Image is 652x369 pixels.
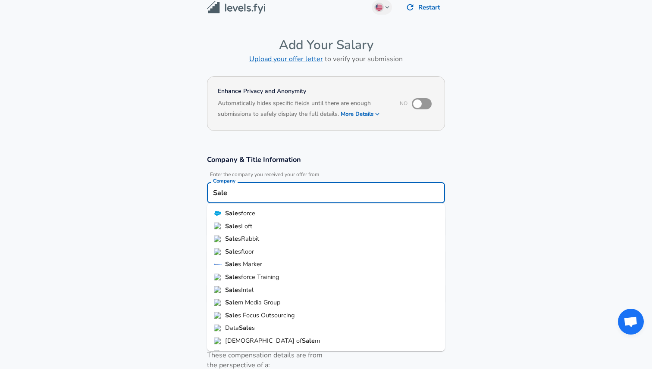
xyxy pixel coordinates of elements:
[225,285,238,294] strong: Sale
[341,108,380,120] button: More Details
[214,264,222,265] img: 8IozHk4.png
[238,209,255,217] span: sforce
[214,248,222,255] img: salesfloor.net
[238,273,279,281] span: sforce Training
[218,87,388,96] h4: Enhance Privacy and Anonymity
[400,100,407,107] span: No
[302,336,315,345] strong: Sale
[207,53,445,65] h6: to verify your submission
[213,178,235,183] label: Company
[225,298,238,307] strong: Sale
[207,171,445,178] span: Enter the company you received your offer from
[207,1,265,14] img: Levels.fyi
[214,209,222,217] img: salesforcelogo.png
[218,99,388,120] h6: Automatically hides specific fields until there are enough submissions to safely display the full...
[214,312,222,319] img: salesfocusinc.com
[225,209,238,217] strong: Sale
[249,54,323,64] a: Upload your offer letter
[225,273,238,281] strong: Sale
[238,285,254,294] span: sIntel
[238,247,254,255] span: sfloor
[273,349,295,357] span: s Group
[618,309,644,335] div: Open chat
[238,221,252,230] span: sLoft
[207,155,445,164] h3: Company & Title Information
[260,349,273,357] strong: Sale
[214,236,222,242] img: salesrabbit.com
[252,323,255,332] span: s
[238,298,280,307] span: m Media Group
[225,323,239,332] span: Data
[214,223,222,229] img: salesloft.com
[239,323,252,332] strong: Sale
[225,310,238,319] strong: Sale
[238,310,295,319] span: s Focus Outsourcing
[214,337,222,344] img: ugmsalem.org
[207,37,445,53] h4: Add Your Salary
[225,260,238,268] strong: Sale
[211,186,441,199] input: Google
[225,336,302,345] span: [DEMOGRAPHIC_DATA] of
[225,247,238,255] strong: Sale
[238,234,259,243] span: sRabbit
[214,350,222,357] img: isgworld.com
[225,234,238,243] strong: Sale
[376,4,382,11] img: English (US)
[214,299,222,306] img: salemmedia.com
[225,221,238,230] strong: Sale
[214,286,222,293] img: salesintel.io
[214,325,222,332] img: datasales.com
[238,260,262,268] span: s Marker
[225,349,260,357] span: International
[315,336,320,345] span: m
[214,273,222,280] img: salesforcetraining.com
